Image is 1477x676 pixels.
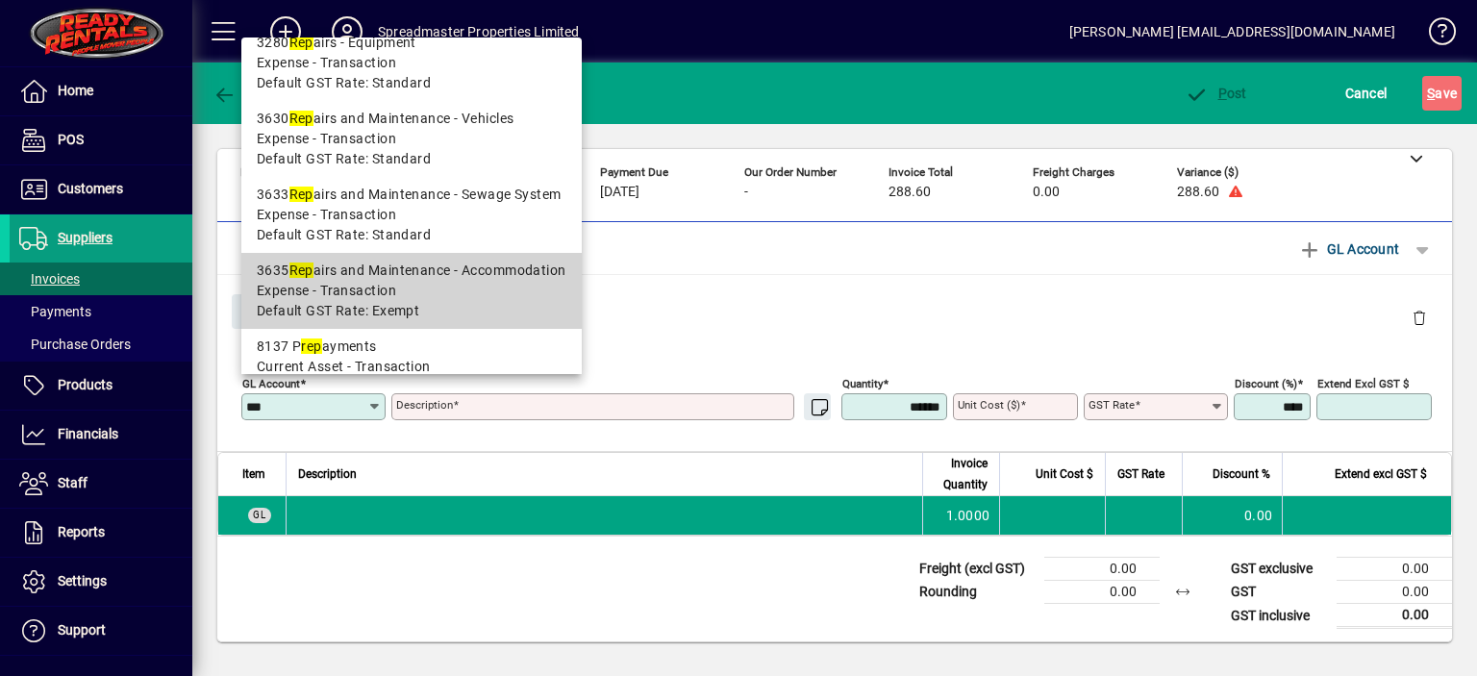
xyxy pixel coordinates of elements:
[58,475,88,490] span: Staff
[1221,604,1337,628] td: GST inclusive
[1337,604,1452,628] td: 0.00
[10,67,192,115] a: Home
[842,377,883,390] mat-label: Quantity
[58,377,113,392] span: Products
[192,76,298,111] app-page-header-button: Back
[1414,4,1453,66] a: Knowledge Base
[1044,558,1160,581] td: 0.00
[1213,463,1270,485] span: Discount %
[257,53,396,73] span: Expense - Transaction
[208,76,282,111] button: Back
[58,524,105,539] span: Reports
[1185,86,1247,101] span: ost
[257,205,396,225] span: Expense - Transaction
[10,165,192,213] a: Customers
[58,132,84,147] span: POS
[19,304,91,319] span: Payments
[1036,463,1093,485] span: Unit Cost $
[1033,185,1060,200] span: 0.00
[1180,76,1252,111] button: Post
[253,510,266,520] span: GL
[241,25,582,101] mat-option: 3280 Repairs - Equipment
[255,14,316,49] button: Add
[301,338,321,354] em: rep
[257,33,566,53] div: 3280 airs - Equipment
[935,453,988,495] span: Invoice Quantity
[910,581,1044,604] td: Rounding
[227,302,302,319] app-page-header-button: Close
[289,35,313,50] em: Rep
[58,230,113,245] span: Suppliers
[241,101,582,177] mat-option: 3630 Repairs and Maintenance - Vehicles
[10,295,192,328] a: Payments
[10,411,192,459] a: Financials
[242,463,265,485] span: Item
[1221,581,1337,604] td: GST
[213,86,277,101] span: Back
[958,398,1020,412] mat-label: Unit Cost ($)
[239,296,289,328] span: Close
[1221,558,1337,581] td: GST exclusive
[1337,558,1452,581] td: 0.00
[316,14,378,49] button: Profile
[10,328,192,361] a: Purchase Orders
[1335,463,1427,485] span: Extend excl GST $
[1117,463,1164,485] span: GST Rate
[378,16,579,47] div: Spreadmaster Properties Limited
[257,185,566,205] div: 3633 airs and Maintenance - Sewage System
[10,607,192,655] a: Support
[10,116,192,164] a: POS
[257,337,566,357] div: 8137 P ayments
[600,185,639,200] span: [DATE]
[257,357,431,377] span: Current Asset - Transaction
[289,187,313,202] em: Rep
[242,377,300,390] mat-label: GL Account
[1345,78,1388,109] span: Cancel
[19,337,131,352] span: Purchase Orders
[1396,309,1442,326] app-page-header-button: Delete
[1235,377,1297,390] mat-label: Discount (%)
[58,426,118,441] span: Financials
[257,225,431,245] span: Default GST Rate: Standard
[58,181,123,196] span: Customers
[241,177,582,253] mat-option: 3633 Repairs and Maintenance - Sewage System
[1218,86,1227,101] span: P
[1340,76,1392,111] button: Cancel
[257,149,431,169] span: Default GST Rate: Standard
[232,294,297,329] button: Close
[257,301,420,321] span: Default GST Rate: Exempt
[1177,185,1219,200] span: 288.60
[889,185,931,200] span: 288.60
[1422,76,1462,111] button: Save
[289,111,313,126] em: Rep
[257,109,566,129] div: 3630 airs and Maintenance - Vehicles
[257,261,566,281] div: 3635 airs and Maintenance - Accommodation
[1069,16,1395,47] div: [PERSON_NAME] [EMAIL_ADDRESS][DOMAIN_NAME]
[10,362,192,410] a: Products
[58,83,93,98] span: Home
[1427,86,1435,101] span: S
[298,463,357,485] span: Description
[19,271,80,287] span: Invoices
[396,398,453,412] mat-label: Description
[922,496,999,535] td: 1.0000
[1396,294,1442,340] button: Delete
[1427,78,1457,109] span: ave
[257,129,396,149] span: Expense - Transaction
[257,281,396,301] span: Expense - Transaction
[241,253,582,329] mat-option: 3635 Repairs and Maintenance - Accommodation
[289,263,313,278] em: Rep
[1317,377,1409,390] mat-label: Extend excl GST $
[744,185,748,200] span: -
[1044,581,1160,604] td: 0.00
[241,329,582,405] mat-option: 8137 Prepayments
[217,275,1452,345] div: Gl Account
[1182,496,1282,535] td: 0.00
[257,73,431,93] span: Default GST Rate: Standard
[10,263,192,295] a: Invoices
[58,622,106,638] span: Support
[1089,398,1135,412] mat-label: GST rate
[1337,581,1452,604] td: 0.00
[910,558,1044,581] td: Freight (excl GST)
[10,460,192,508] a: Staff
